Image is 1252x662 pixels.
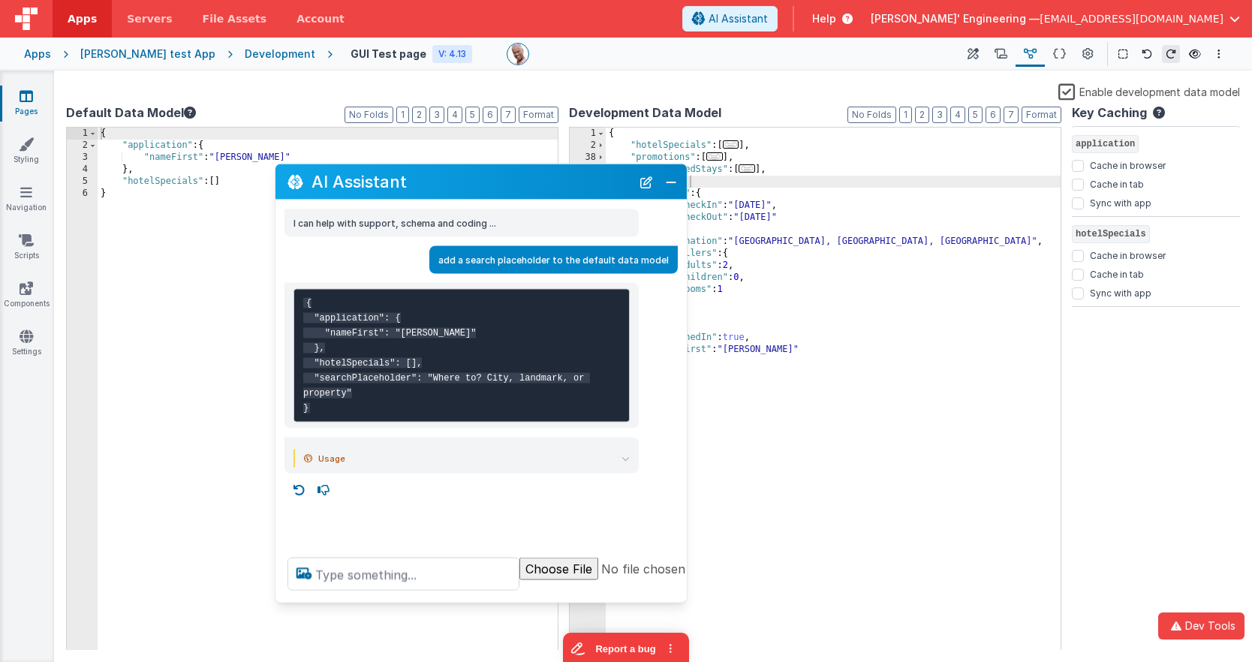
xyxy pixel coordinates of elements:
[723,140,739,149] span: ...
[1004,107,1019,123] button: 7
[986,107,1001,123] button: 6
[203,11,267,26] span: File Assets
[739,164,755,173] span: ...
[915,107,929,123] button: 2
[950,107,965,123] button: 4
[569,104,721,122] span: Development Data Model
[519,107,558,123] button: Format
[1022,107,1061,123] button: Format
[127,11,172,26] span: Servers
[396,107,409,123] button: 1
[447,107,462,123] button: 4
[345,107,393,123] button: No Folds
[68,11,97,26] span: Apps
[429,107,444,123] button: 3
[304,450,630,468] summary: Usage
[1058,83,1240,100] label: Enable development data model
[245,47,315,62] div: Development
[871,11,1040,26] span: [PERSON_NAME]' Engineering —
[311,173,631,191] h2: AI Assistant
[1090,176,1144,191] label: Cache in tab
[1072,225,1150,243] span: hotelSpecials
[636,171,657,192] button: New Chat
[871,11,1240,26] button: [PERSON_NAME]' Engineering — [EMAIL_ADDRESS][DOMAIN_NAME]
[899,107,912,123] button: 1
[483,107,498,123] button: 6
[570,152,606,164] div: 38
[570,128,606,140] div: 1
[66,104,196,122] button: Default Data Model
[293,215,630,231] p: I can help with support, schema and coding ...
[24,47,51,62] div: Apps
[1072,107,1147,120] h4: Key Caching
[67,128,98,140] div: 1
[570,140,606,152] div: 2
[432,45,472,63] div: V: 4.13
[682,6,778,32] button: AI Assistant
[507,44,528,65] img: 11ac31fe5dc3d0eff3fbbbf7b26fa6e1
[1090,284,1151,299] label: Sync with app
[67,152,98,164] div: 3
[318,450,345,468] span: Usage
[1090,247,1166,262] label: Cache in browser
[438,252,669,268] p: add a search placeholder to the default data model
[706,152,723,161] span: ...
[67,140,98,152] div: 2
[1158,612,1244,639] button: Dev Tools
[709,11,768,26] span: AI Assistant
[812,11,836,26] span: Help
[1072,135,1139,153] span: application
[303,298,590,414] code: { "application": { "nameFirst": "[PERSON_NAME]" }, "hotelSpecials": [], "searchPlaceholder": "Whe...
[968,107,983,123] button: 5
[847,107,896,123] button: No Folds
[1090,266,1144,281] label: Cache in tab
[1040,11,1223,26] span: [EMAIL_ADDRESS][DOMAIN_NAME]
[1090,194,1151,209] label: Sync with app
[351,48,426,59] h4: GUI Test page
[661,171,681,192] button: Close
[67,188,98,200] div: 6
[1210,45,1228,63] button: Options
[412,107,426,123] button: 2
[80,47,215,62] div: [PERSON_NAME] test App
[67,176,98,188] div: 5
[501,107,516,123] button: 7
[932,107,947,123] button: 3
[465,107,480,123] button: 5
[67,164,98,176] div: 4
[1090,157,1166,172] label: Cache in browser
